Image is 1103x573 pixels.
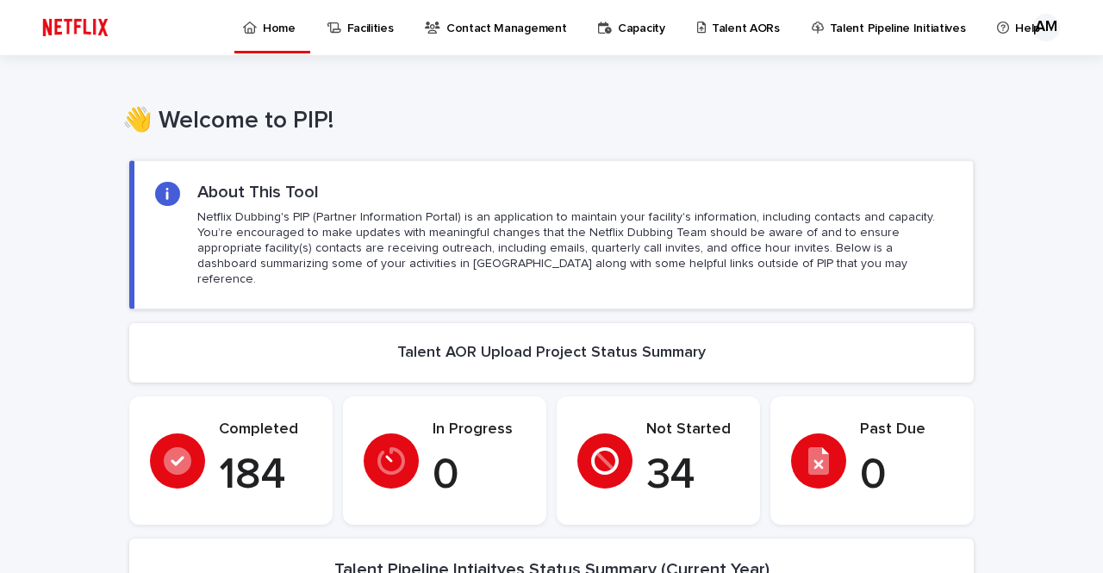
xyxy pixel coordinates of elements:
p: 184 [219,450,312,501]
p: Completed [219,420,312,439]
h1: 👋 Welcome to PIP! [122,107,967,136]
h2: Talent AOR Upload Project Status Summary [397,344,706,363]
p: Past Due [860,420,953,439]
p: Not Started [646,420,739,439]
p: 0 [433,450,526,501]
p: 34 [646,450,739,501]
p: 0 [860,450,953,501]
h2: About This Tool [197,182,319,202]
p: Netflix Dubbing's PIP (Partner Information Portal) is an application to maintain your facility's ... [197,209,952,288]
img: ifQbXi3ZQGMSEF7WDB7W [34,10,116,45]
p: In Progress [433,420,526,439]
